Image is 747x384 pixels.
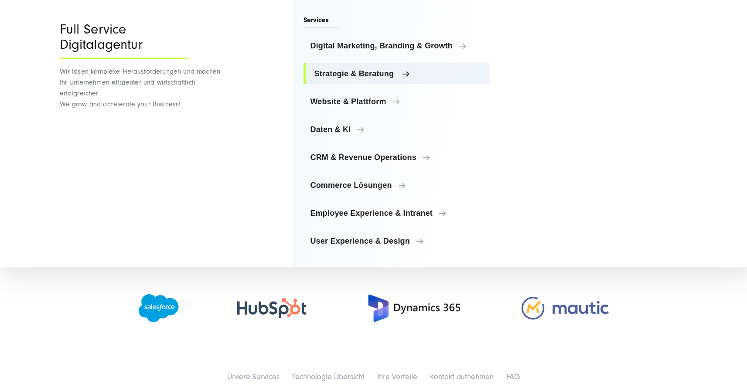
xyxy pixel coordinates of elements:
span: Daten & KI [310,125,484,134]
img: Mautic Agentur - Full-Service CRM Agentur SUNZINET [522,297,609,319]
img: Salesforce Partner Agentur - Full-Service CRM Agentur SUNZINET [139,294,179,322]
img: HubSpot Gold Partner Agentur - Full-Service CRM Agentur SUNZINET [237,298,307,318]
a: Digital Marketing, Branding & Growth [304,35,491,56]
a: Strategie & Beratung [304,63,491,84]
img: Microsoft Dynamics Agentur 365 - Full-Service CRM Agentur SUNZINET [365,281,463,336]
a: Technologie Übersicht [292,372,365,381]
span: CRM & Revenue Operations [310,153,484,162]
span: Website & Plattform [310,97,484,106]
span: Services [304,15,340,28]
a: User Experience & Design [304,231,491,251]
a: Employee Experience & Intranet [304,203,491,224]
div: Full Service Digitalagentur [60,22,188,59]
span: Commerce Lösungen [310,181,484,190]
span: User Experience & Design [310,237,484,245]
a: Commerce Lösungen [304,175,491,196]
span: Employee Experience & Intranet [310,209,484,217]
a: Daten & KI [304,119,491,140]
a: Unsere Services [227,372,280,381]
a: CRM & Revenue Operations [304,147,491,168]
a: Ihre Vorteile [377,372,417,381]
a: Kontakt aufnehmen [430,372,494,381]
span: Wir lösen komplexe Herausforderungen und machen Ihr Unternehmen effizienter und wirtschaftlich er... [60,68,221,108]
span: Strategie & Beratung [314,69,484,78]
a: Website & Plattform [304,91,491,112]
a: FAQ [506,372,520,381]
span: Digital Marketing, Branding & Growth [310,41,484,50]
